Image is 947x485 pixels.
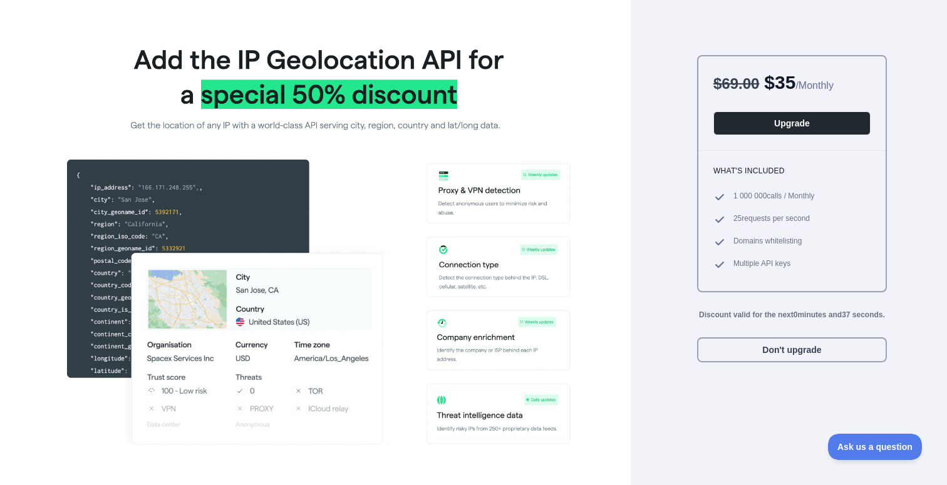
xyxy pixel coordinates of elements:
iframe: Toggle Customer Support [828,434,922,460]
h3: What's included [713,166,871,176]
strong: Discount valid for the next 0 minutes and 37 seconds. [699,310,885,319]
span: Multiple API keys [733,258,790,271]
span: $ 69.00 [713,75,759,92]
button: Upgrade [713,111,871,135]
button: Don't upgrade [697,337,887,362]
span: Domains whitelisting [733,236,802,248]
span: $ 35 [764,72,795,93]
img: Offer [60,30,571,449]
span: 25 requests per second [733,213,810,226]
span: / Monthly [795,80,833,91]
span: 1 000 000 calls / Monthly [733,191,814,203]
